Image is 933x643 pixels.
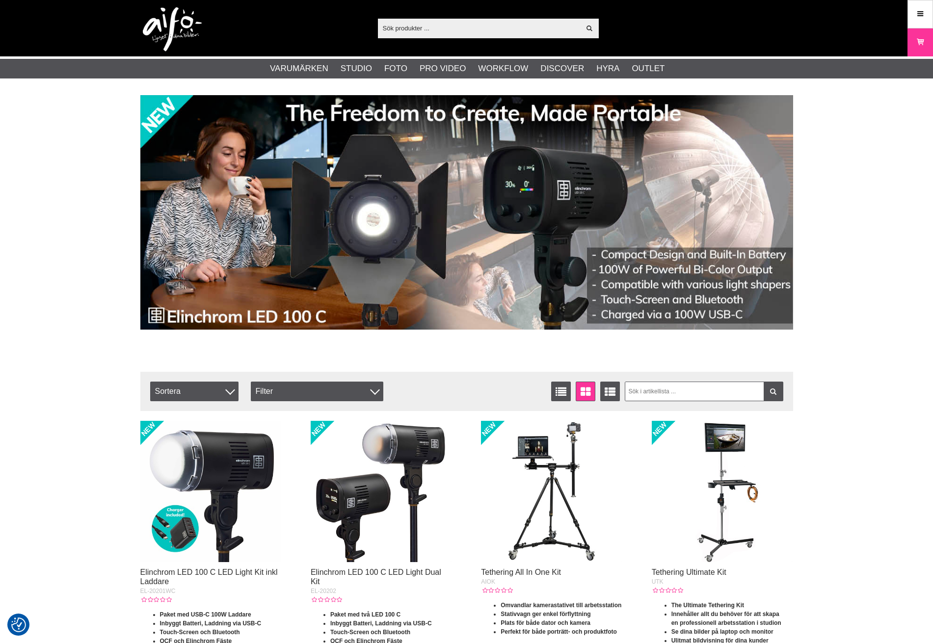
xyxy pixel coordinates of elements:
[501,628,617,635] strong: Perfekt för både porträtt- och produktfoto
[652,568,726,576] a: Tethering Ultimate Kit
[600,382,620,401] a: Utökad listvisning
[384,62,407,75] a: Foto
[378,21,581,35] input: Sök produkter ...
[160,611,251,618] strong: Paket med USB-C 100W Laddare
[540,62,584,75] a: Discover
[270,62,328,75] a: Varumärken
[140,95,793,330] img: Annons:002 banner-elin-led100c11390x.jpg
[625,382,783,401] input: Sök i artikellista ...
[481,578,495,585] span: AIOK
[671,619,781,626] strong: en professionell arbetsstation i studion
[481,568,561,576] a: Tethering All In One Kit
[150,382,239,401] span: Sortera
[341,62,372,75] a: Studio
[420,62,466,75] a: Pro Video
[501,611,590,617] strong: Stativvagn ger enkel förflyttning
[478,62,528,75] a: Workflow
[160,620,262,627] strong: Inbyggt Batteri, Laddning via USB-C
[140,421,282,562] img: Elinchrom LED 100 C LED Light Kit inkl Laddare
[652,578,664,585] span: UTK
[501,619,590,626] strong: Plats för både dator och kamera
[311,568,441,586] a: Elinchrom LED 100 C LED Light Dual Kit
[330,620,432,627] strong: Inbyggt Batteri, Laddning via USB-C
[140,568,278,586] a: Elinchrom LED 100 C LED Light Kit inkl Laddare
[311,421,452,562] img: Elinchrom LED 100 C LED Light Dual Kit
[311,588,336,594] span: EL-20202
[652,421,793,562] img: Tethering Ultimate Kit
[652,586,683,595] div: Kundbetyg: 0
[671,628,773,635] strong: Se dina bilder på laptop och monitor
[311,595,342,604] div: Kundbetyg: 0
[330,611,400,618] strong: Paket med två LED 100 C
[764,382,783,401] a: Filtrera
[143,7,202,51] img: logo.png
[632,62,665,75] a: Outlet
[330,629,410,636] strong: Touch-Screen och Bluetooth
[11,616,26,634] button: Samtyckesinställningar
[11,617,26,632] img: Revisit consent button
[501,602,621,609] strong: Omvandlar kamerastativet till arbetsstation
[596,62,619,75] a: Hyra
[576,382,595,401] a: Fönstervisning
[671,602,744,609] strong: The Ultimate Tethering Kit
[140,588,176,594] span: EL-20201WC
[481,421,622,562] img: Tethering All In One Kit
[140,595,172,604] div: Kundbetyg: 0
[160,629,240,636] strong: Touch-Screen och Bluetooth
[251,382,383,401] div: Filter
[551,382,571,401] a: Listvisning
[671,611,779,617] strong: Innehåller allt du behöver för att skapa
[481,586,512,595] div: Kundbetyg: 0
